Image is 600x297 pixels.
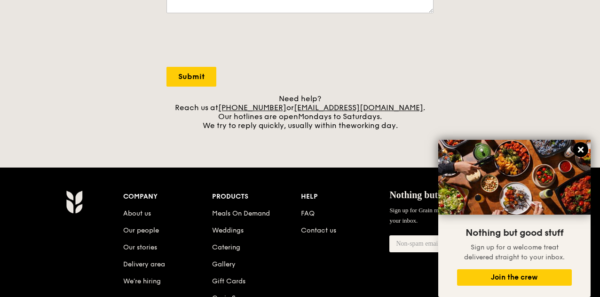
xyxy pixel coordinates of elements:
a: [EMAIL_ADDRESS][DOMAIN_NAME] [294,103,423,112]
a: Meals On Demand [212,209,270,217]
a: Gift Cards [212,277,245,285]
div: Help [301,190,390,203]
img: DSC07876-Edit02-Large.jpeg [438,140,591,215]
span: Sign up for Grain mail and get a welcome treat delivered straight to your inbox. [389,207,555,224]
a: Our stories [123,243,157,251]
button: Join the crew [457,269,572,286]
a: Delivery area [123,260,165,268]
a: Weddings [212,226,244,234]
a: Catering [212,243,240,251]
iframe: reCAPTCHA [166,23,309,59]
a: Gallery [212,260,236,268]
div: Products [212,190,301,203]
a: [PHONE_NUMBER] [218,103,286,112]
span: Nothing but good stuff [389,190,480,200]
a: We’re hiring [123,277,161,285]
div: Company [123,190,212,203]
span: working day. [351,121,398,130]
span: Nothing but good stuff [466,227,563,239]
span: Sign up for a welcome treat delivered straight to your inbox. [464,243,565,261]
input: Non-spam email address [389,235,494,252]
a: Contact us [301,226,336,234]
span: Mondays to Saturdays. [298,112,382,121]
div: Need help? Reach us at or . Our hotlines are open We try to reply quickly, usually within the [166,94,434,130]
a: Our people [123,226,159,234]
input: Submit [166,67,216,87]
a: FAQ [301,209,315,217]
a: About us [123,209,151,217]
button: Close [573,142,588,157]
img: Grain [66,190,82,214]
